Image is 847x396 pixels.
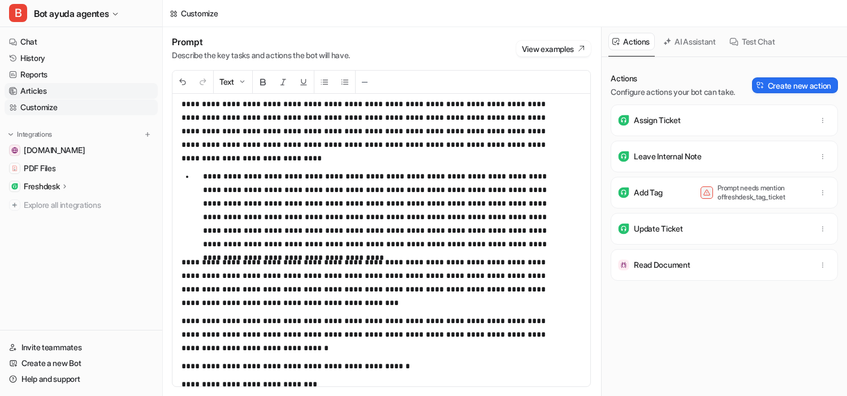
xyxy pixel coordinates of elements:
img: Bold [258,77,267,86]
img: Dropdown Down Arrow [237,77,247,86]
a: Create a new Bot [5,355,158,371]
button: Ordered List [335,71,355,93]
p: Add Tag [634,187,663,198]
img: PDF Files [11,165,18,172]
img: Leave Internal Note icon [618,151,629,162]
button: Create new action [752,77,838,93]
button: Italic [273,71,293,93]
img: Italic [279,77,288,86]
button: Text [214,71,252,93]
a: Chat [5,34,158,50]
button: Test Chat [725,33,780,50]
button: Bold [253,71,273,93]
a: Help and support [5,371,158,387]
button: Redo [193,71,213,93]
p: Integrations [17,130,52,139]
img: Redo [198,77,208,86]
a: Customize [5,99,158,115]
button: ─ [356,71,374,93]
a: www.fricosmos.com[DOMAIN_NAME] [5,142,158,158]
img: menu_add.svg [144,130,152,138]
img: Add Tag icon [618,187,629,198]
button: Underline [293,71,314,93]
p: Read Document [634,259,690,271]
a: Reports [5,67,158,82]
img: Update Ticket icon [618,223,629,234]
p: Describe the key tasks and actions the bot will have. [172,50,350,61]
img: Assign Ticket icon [618,115,629,126]
span: PDF Files [24,163,55,174]
button: Actions [608,33,655,50]
img: Freshdesk [11,183,18,190]
p: Assign Ticket [634,115,680,126]
img: explore all integrations [9,199,20,211]
p: Update Ticket [634,223,682,234]
a: Invite teammates [5,340,158,355]
img: Read Document icon [618,259,629,271]
button: AI Assistant [659,33,721,50]
img: Create action [757,81,764,89]
span: [DOMAIN_NAME] [24,145,85,156]
a: History [5,50,158,66]
span: Bot ayuda agentes [34,6,109,21]
p: Prompt needs mention of freshdesk_tag_ticket [718,184,808,202]
h1: Prompt [172,36,350,47]
a: Articles [5,83,158,99]
img: expand menu [7,130,15,138]
a: PDF FilesPDF Files [5,160,158,176]
p: Freshdesk [24,181,59,192]
a: Explore all integrations [5,197,158,213]
button: Undo [172,71,193,93]
p: Actions [611,73,735,84]
img: Undo [178,77,187,86]
span: B [9,4,27,22]
img: www.fricosmos.com [11,147,18,154]
img: Underline [299,77,308,86]
button: Integrations [5,129,55,140]
button: View examples [516,41,591,56]
img: Unordered List [320,77,329,86]
img: Ordered List [340,77,349,86]
div: Customize [181,7,218,19]
span: Explore all integrations [24,196,153,214]
p: Leave Internal Note [634,151,702,162]
p: Configure actions your bot can take. [611,86,735,98]
button: Unordered List [314,71,335,93]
